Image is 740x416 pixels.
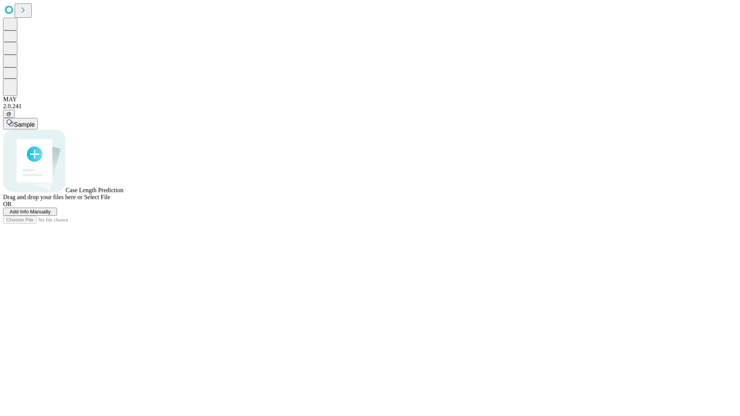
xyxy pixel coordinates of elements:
span: Add Info Manually [10,209,51,215]
button: @ [3,110,15,118]
div: 2.0.241 [3,103,737,110]
span: Sample [14,121,35,128]
button: Sample [3,118,38,129]
span: Case Length Prediction [66,187,123,193]
div: MAY [3,96,737,103]
span: Drag and drop your files here or [3,194,82,200]
span: Select File [84,194,110,200]
span: OR [3,201,12,207]
button: Add Info Manually [3,208,57,216]
span: @ [6,111,12,117]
